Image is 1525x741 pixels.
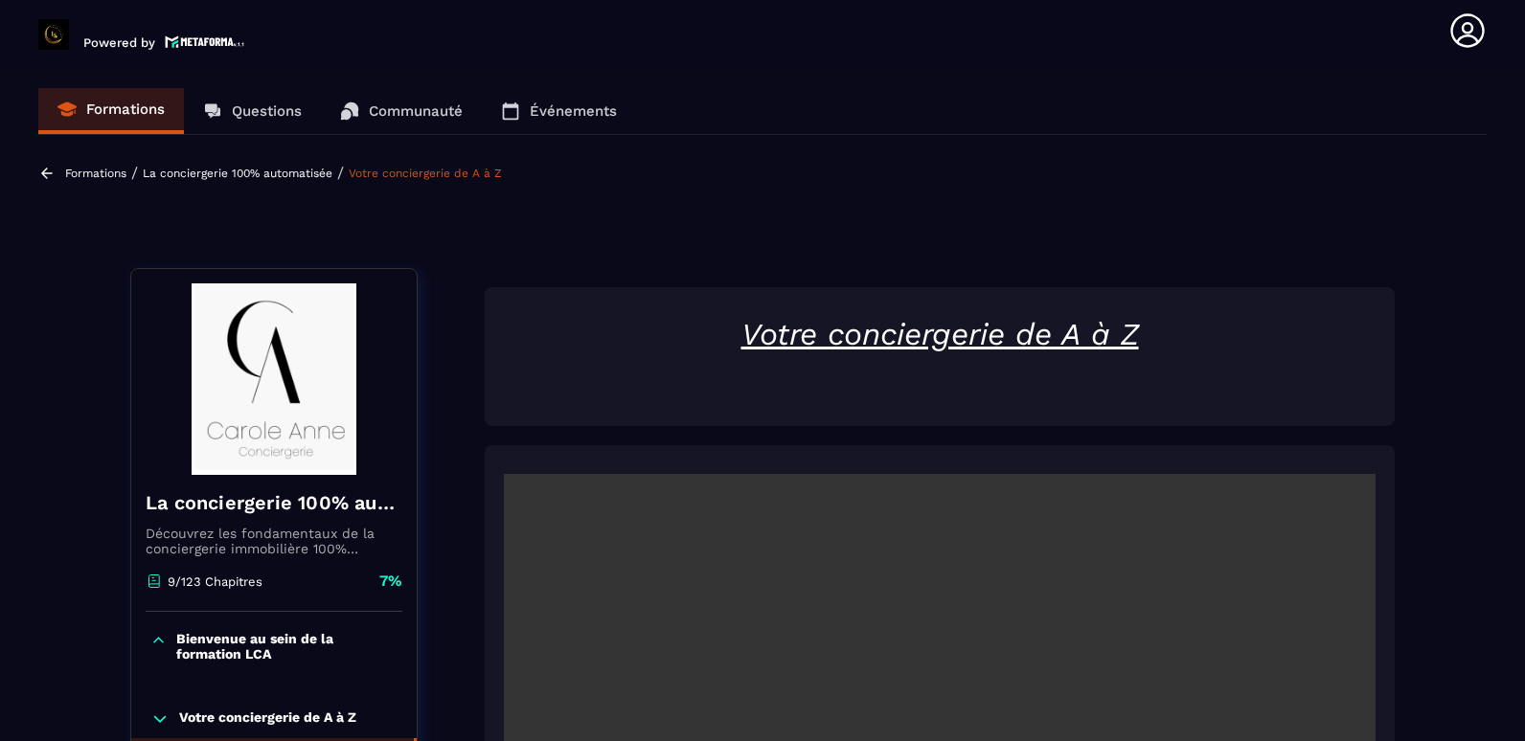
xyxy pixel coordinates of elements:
p: Découvrez les fondamentaux de la conciergerie immobilière 100% automatisée. Cette formation est c... [146,526,402,556]
a: Formations [38,88,184,134]
img: banner [146,283,402,475]
p: Powered by [83,35,155,50]
h4: La conciergerie 100% automatisée [146,489,402,516]
p: Communauté [369,102,463,120]
span: / [337,164,344,182]
p: Bienvenue au sein de la formation LCA [176,631,398,662]
a: Événements [482,88,636,134]
p: Formations [86,101,165,118]
u: Votre conciergerie de A à Z [741,316,1139,352]
p: Votre conciergerie de A à Z [179,709,356,729]
p: 7% [379,571,402,592]
img: logo-branding [38,19,69,50]
p: 9/123 Chapitres [168,574,262,589]
a: Communauté [321,88,482,134]
img: logo [165,34,245,50]
a: La conciergerie 100% automatisée [143,167,332,180]
span: / [131,164,138,182]
p: Questions [232,102,302,120]
a: Votre conciergerie de A à Z [349,167,502,180]
a: Formations [65,167,126,180]
a: Questions [184,88,321,134]
p: Événements [530,102,617,120]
